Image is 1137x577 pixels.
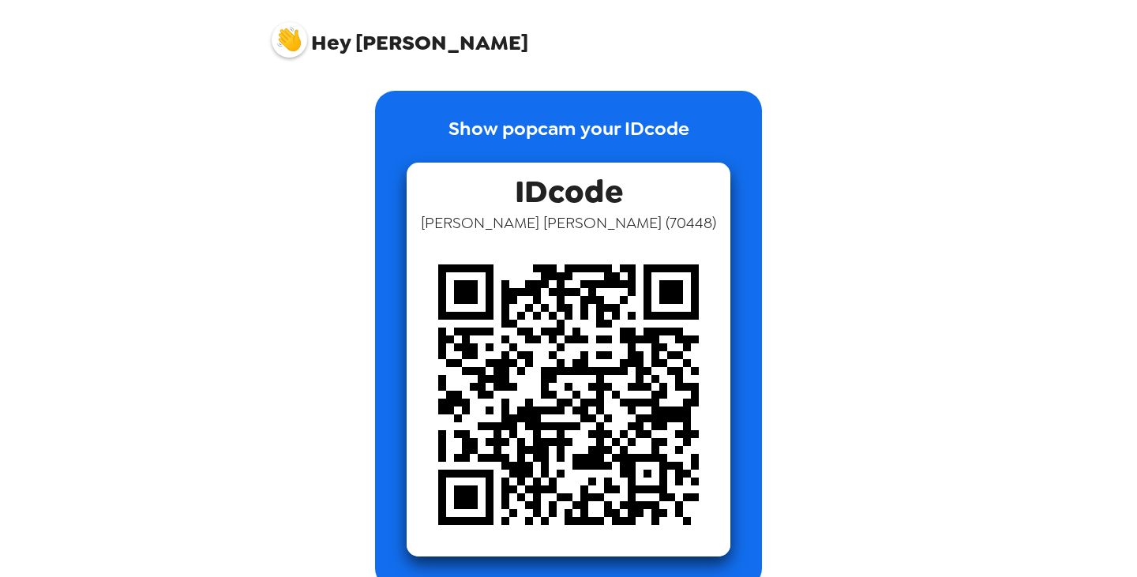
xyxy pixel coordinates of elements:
[272,22,307,58] img: profile pic
[272,14,528,54] span: [PERSON_NAME]
[407,233,730,556] img: qr code
[448,114,689,163] p: Show popcam your IDcode
[6,23,246,144] iframe: profile
[311,28,351,57] span: Hey
[421,212,716,233] span: [PERSON_NAME] [PERSON_NAME] ( 70448 )
[515,163,623,212] span: IDcode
